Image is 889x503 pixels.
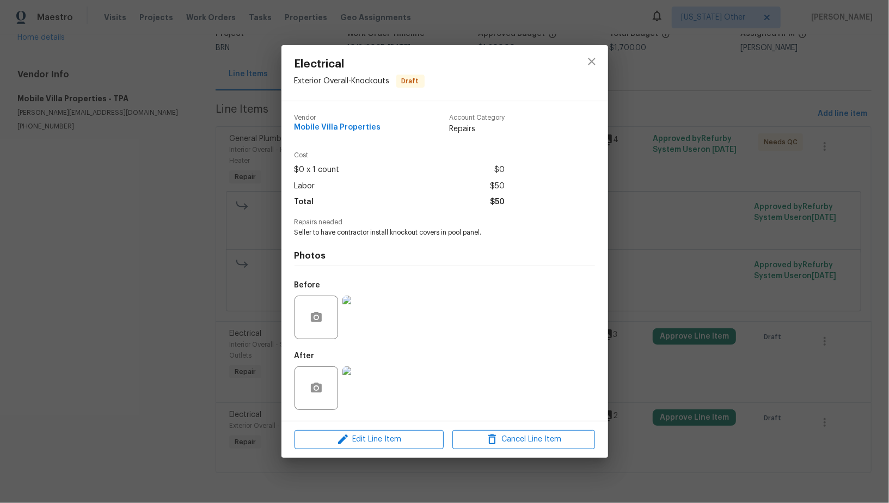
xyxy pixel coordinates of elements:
span: Edit Line Item [298,433,440,446]
button: Edit Line Item [295,430,444,449]
span: Account Category [449,114,505,121]
span: $50 [490,179,505,194]
span: Vendor [295,114,381,121]
span: Exterior Overall - Knockouts [295,77,390,85]
span: Cost [295,152,505,159]
span: Labor [295,179,315,194]
span: Repairs needed [295,219,595,226]
span: $50 [490,194,505,210]
h5: After [295,352,315,360]
h5: Before [295,281,321,289]
button: Cancel Line Item [452,430,595,449]
span: Total [295,194,314,210]
span: Repairs [449,124,505,134]
button: close [579,48,605,75]
h4: Photos [295,250,595,261]
span: Draft [397,76,424,87]
span: $0 x 1 count [295,162,340,178]
span: Electrical [295,58,425,70]
span: Cancel Line Item [456,433,592,446]
span: Mobile Villa Properties [295,124,381,132]
span: Seller to have contractor install knockout covers in pool panel. [295,228,565,237]
span: $0 [494,162,505,178]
